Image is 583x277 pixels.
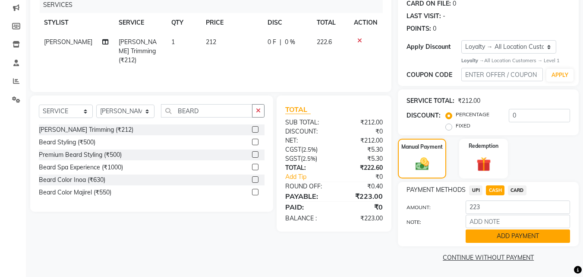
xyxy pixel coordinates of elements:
div: LAST VISIT: [407,12,441,21]
strong: Loyalty → [461,57,484,64]
div: - [443,12,445,21]
div: PAYABLE: [279,191,334,201]
th: SERVICE [113,13,166,32]
div: Beard Color Inoa (₹630) [39,175,105,185]
span: 2.5% [303,155,315,162]
div: 0 [433,24,436,33]
th: DISC [262,13,312,32]
span: CARD [508,185,526,195]
input: AMOUNT [466,201,570,214]
label: PERCENTAGE [456,111,489,118]
label: AMOUNT: [400,204,459,211]
th: QTY [166,13,201,32]
span: | [280,38,281,47]
span: 0 % [285,38,295,47]
div: TOTAL: [279,163,334,172]
div: ROUND OFF: [279,182,334,191]
div: All Location Customers → Level 1 [461,57,570,64]
div: ₹5.30 [334,154,389,163]
div: SUB TOTAL: [279,118,334,127]
div: BALANCE : [279,214,334,223]
div: ₹212.00 [334,118,389,127]
span: [PERSON_NAME] [44,38,92,46]
span: PAYMENT METHODS [407,185,466,194]
span: 212 [206,38,216,46]
div: ₹212.00 [458,96,480,105]
button: ADD PAYMENT [466,229,570,243]
img: _cash.svg [411,156,433,172]
div: ₹223.00 [334,191,389,201]
th: TOTAL [312,13,349,32]
label: Manual Payment [401,143,443,151]
div: NET: [279,136,334,145]
div: ( ) [279,154,334,163]
div: ₹0 [334,127,389,136]
span: 2.5% [303,146,316,153]
div: ( ) [279,145,334,154]
input: ENTER OFFER / COUPON CODE [461,68,543,81]
div: Beard Spa Experience (₹1000) [39,163,123,172]
a: CONTINUE WITHOUT PAYMENT [400,253,577,262]
div: SERVICE TOTAL: [407,96,454,105]
div: ₹0 [334,202,389,212]
div: ₹212.00 [334,136,389,145]
span: CASH [486,185,504,195]
th: ACTION [349,13,383,32]
div: Beard Color Majirel (₹550) [39,188,111,197]
div: COUPON CODE [407,70,461,80]
div: ₹5.30 [334,145,389,154]
div: ₹0.40 [334,182,389,191]
input: ADD NOTE [466,215,570,228]
button: APPLY [546,69,574,82]
div: ₹222.60 [334,163,389,172]
span: SGST [285,155,301,162]
label: NOTE: [400,218,459,226]
th: PRICE [201,13,262,32]
div: Beard Styling (₹500) [39,138,95,147]
div: DISCOUNT: [407,111,441,120]
div: ₹223.00 [334,214,389,223]
span: TOTAL [285,105,311,114]
th: STYLIST [39,13,113,32]
label: Redemption [469,142,498,150]
span: 222.6 [317,38,332,46]
div: Apply Discount [407,42,461,51]
label: FIXED [456,122,470,130]
input: Search or Scan [161,104,253,118]
div: DISCOUNT: [279,127,334,136]
span: [PERSON_NAME] Trimming (₹212) [119,38,157,64]
span: CGST [285,146,301,153]
span: 1 [171,38,175,46]
img: _gift.svg [472,155,495,173]
a: Add Tip [279,172,343,181]
div: PAID: [279,202,334,212]
div: Premium Beard Styling (₹500) [39,150,122,159]
div: ₹0 [343,172,390,181]
span: UPI [469,185,482,195]
span: 0 F [268,38,276,47]
div: [PERSON_NAME] Trimming (₹212) [39,125,133,134]
div: POINTS: [407,24,431,33]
